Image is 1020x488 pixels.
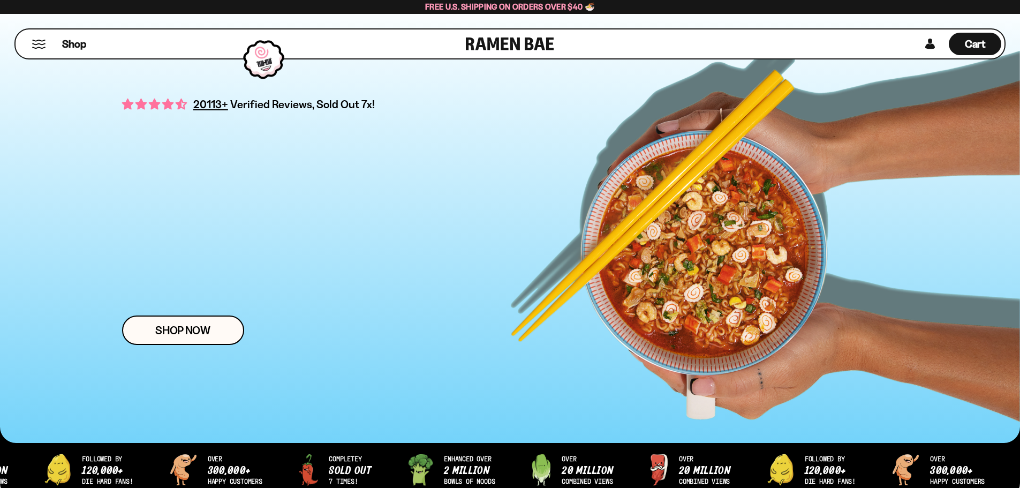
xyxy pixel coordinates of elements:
span: Cart [965,37,986,50]
a: Shop Now [122,316,244,345]
span: Free U.S. Shipping on Orders over $40 🍜 [425,2,595,12]
span: Verified Reviews, Sold Out 7x! [230,97,375,111]
span: Shop [62,37,86,51]
button: Mobile Menu Trigger [32,40,46,49]
a: Cart [949,29,1001,58]
span: 20113+ [193,96,228,112]
span: Shop Now [155,325,210,336]
a: Shop [62,33,86,55]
